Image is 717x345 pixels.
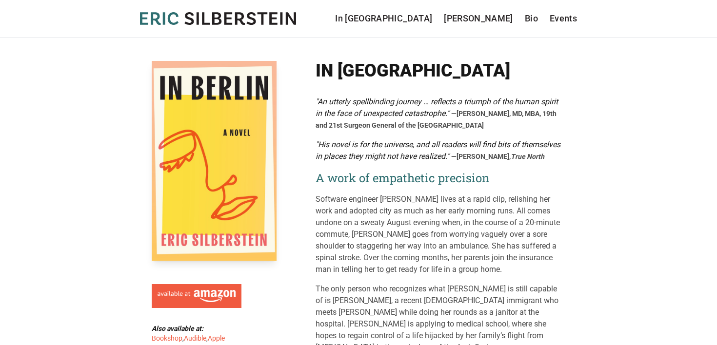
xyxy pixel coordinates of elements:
[511,153,544,160] em: True North
[550,12,577,25] a: Events
[152,334,182,342] a: Bookshop
[152,325,203,332] b: Also available at:
[158,290,236,303] img: Available at Amazon
[152,61,277,261] img: Cover of In Berlin
[451,153,544,160] span: —[PERSON_NAME],
[316,170,565,186] h2: A work of empathetic precision
[525,12,538,25] a: Bio
[316,97,558,118] em: "An utterly spellbinding journey … reflects a triumph of the human spirit in the face of unexpect...
[316,193,565,275] p: Software engineer [PERSON_NAME] lives at a rapid clip, relishing her work and adopted city as muc...
[335,12,432,25] a: In [GEOGRAPHIC_DATA]
[444,12,513,25] a: [PERSON_NAME]
[316,61,565,80] h1: In [GEOGRAPHIC_DATA]
[152,280,241,308] a: Available at Amazon
[316,140,560,161] em: "His novel is for the universe, and all readers will find bits of themselves in places they might...
[184,334,206,342] a: Audible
